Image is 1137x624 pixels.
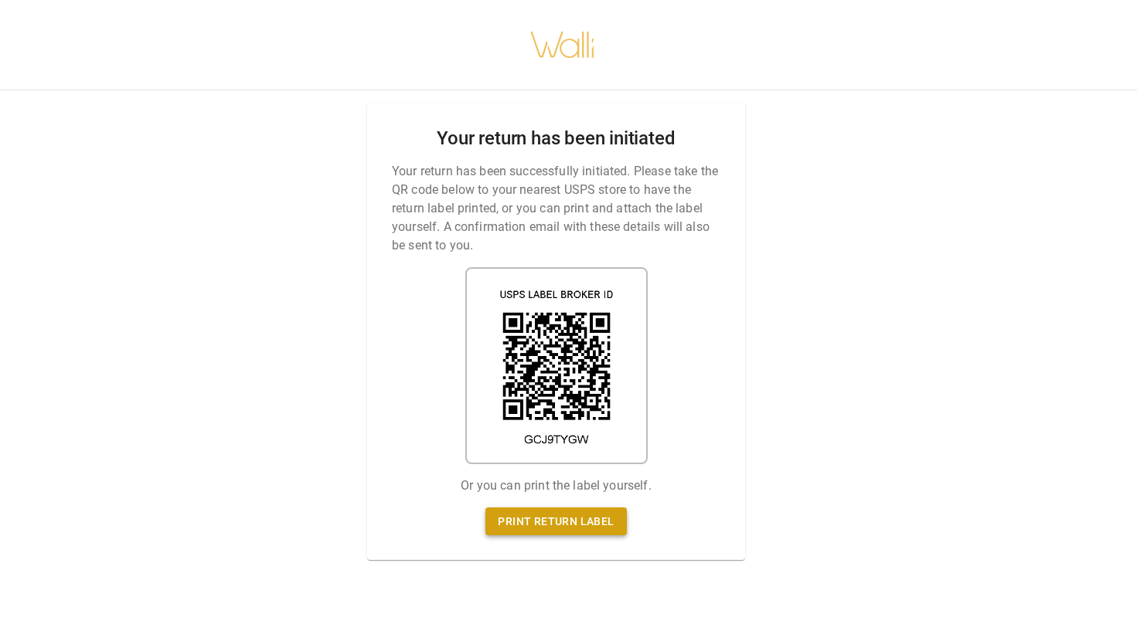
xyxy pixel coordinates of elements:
p: Or you can print the label yourself. [461,476,651,495]
h2: Your return has been initiated [437,127,675,150]
img: shipping label qr code [465,267,648,464]
img: walli-inc.myshopify.com [529,12,596,78]
p: Your return has been successfully initiated. Please take the QR code below to your nearest USPS s... [392,162,720,255]
a: Print return label [485,507,626,536]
